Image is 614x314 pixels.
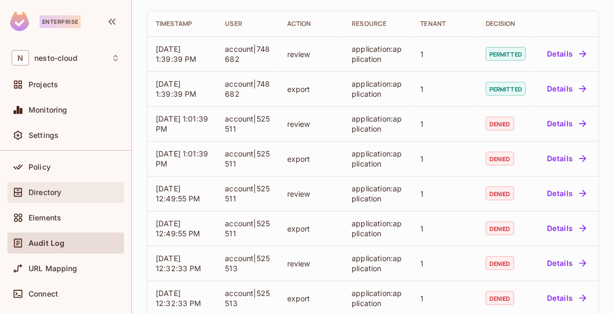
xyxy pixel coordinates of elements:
[225,253,270,273] div: account|525513
[29,264,78,273] span: URL Mapping
[421,224,469,234] div: 1
[156,79,197,98] span: [DATE] 1:39:39 PM
[225,149,270,169] div: account|525511
[287,293,335,303] div: export
[287,189,335,199] div: review
[421,154,469,164] div: 1
[156,184,201,203] span: [DATE] 12:49:55 PM
[543,255,590,272] button: Details
[29,290,58,298] span: Connect
[543,115,590,132] button: Details
[543,80,590,97] button: Details
[352,20,403,28] div: Resource
[225,114,270,134] div: account|525511
[287,20,335,28] div: Action
[486,187,514,200] span: denied
[352,44,403,64] div: application:application
[34,54,78,62] span: Workspace: nesto-cloud
[421,293,469,303] div: 1
[486,20,526,28] div: Decision
[352,183,403,204] div: application:application
[421,49,469,59] div: 1
[486,117,514,131] span: denied
[29,239,64,247] span: Audit Log
[486,47,526,61] span: permitted
[543,185,590,202] button: Details
[421,258,469,269] div: 1
[156,44,197,63] span: [DATE] 1:39:39 PM
[352,79,403,99] div: application:application
[352,253,403,273] div: application:application
[156,114,208,133] span: [DATE] 1:01:39 PM
[486,221,514,235] span: denied
[29,163,51,171] span: Policy
[225,218,270,238] div: account|525511
[29,131,59,140] span: Settings
[287,224,335,234] div: export
[156,219,201,238] span: [DATE] 12:49:55 PM
[29,80,58,89] span: Projects
[225,183,270,204] div: account|525511
[543,150,590,167] button: Details
[156,149,208,168] span: [DATE] 1:01:39 PM
[287,154,335,164] div: export
[29,106,68,114] span: Monitoring
[486,291,514,305] span: denied
[421,119,469,129] div: 1
[352,288,403,308] div: application:application
[352,114,403,134] div: application:application
[421,84,469,94] div: 1
[287,84,335,94] div: export
[12,50,29,66] span: N
[352,149,403,169] div: application:application
[156,20,208,28] div: Timestamp
[29,188,61,197] span: Directory
[421,20,469,28] div: Tenant
[543,290,590,307] button: Details
[543,220,590,237] button: Details
[29,214,61,222] span: Elements
[287,119,335,129] div: review
[10,12,29,31] img: SReyMgAAAABJRU5ErkJggg==
[225,44,270,64] div: account|748682
[40,15,81,28] div: Enterprise
[287,258,335,269] div: review
[156,254,202,273] span: [DATE] 12:32:33 PM
[421,189,469,199] div: 1
[486,256,514,270] span: denied
[543,45,590,62] button: Details
[287,49,335,59] div: review
[352,218,403,238] div: application:application
[486,152,514,165] span: denied
[225,288,270,308] div: account|525513
[225,20,270,28] div: User
[225,79,270,99] div: account|748682
[486,82,526,96] span: permitted
[156,289,202,308] span: [DATE] 12:32:33 PM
